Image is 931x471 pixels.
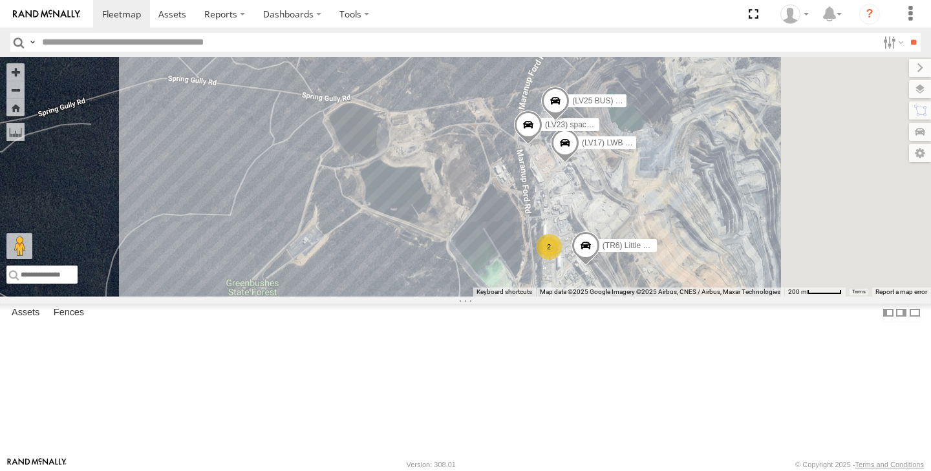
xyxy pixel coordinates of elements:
label: Search Query [27,33,37,52]
button: Zoom Home [6,99,25,116]
span: (TR6) Little Tipper [603,241,665,250]
label: Dock Summary Table to the Left [882,304,895,322]
span: 200 m [788,288,807,295]
span: (LV17) LWB Musso [582,138,648,147]
a: Visit our Website [7,458,67,471]
div: © Copyright 2025 - [795,461,924,468]
label: Dock Summary Table to the Right [895,304,908,322]
span: (LV25 BUS) 4675504189 [572,96,658,105]
img: rand-logo.svg [13,10,80,19]
a: Terms (opens in new tab) [852,289,866,295]
div: Version: 308.01 [407,461,456,468]
button: Drag Pegman onto the map to open Street View [6,233,32,259]
div: 2 [536,234,562,260]
div: Cody Roberts [776,5,813,24]
label: Measure [6,123,25,141]
button: Keyboard shortcuts [476,288,532,297]
label: Hide Summary Table [908,304,921,322]
a: Report a map error [875,288,927,295]
button: Zoom in [6,63,25,81]
button: Map scale: 200 m per 50 pixels [784,288,846,297]
label: Assets [5,304,46,322]
button: Zoom out [6,81,25,99]
label: Fences [47,304,91,322]
label: Map Settings [909,144,931,162]
a: Terms and Conditions [855,461,924,468]
i: ? [859,4,880,25]
span: (LV23) space cab triton [545,120,625,129]
span: Map data ©2025 Google Imagery ©2025 Airbus, CNES / Airbus, Maxar Technologies [540,288,780,295]
label: Search Filter Options [878,33,906,52]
